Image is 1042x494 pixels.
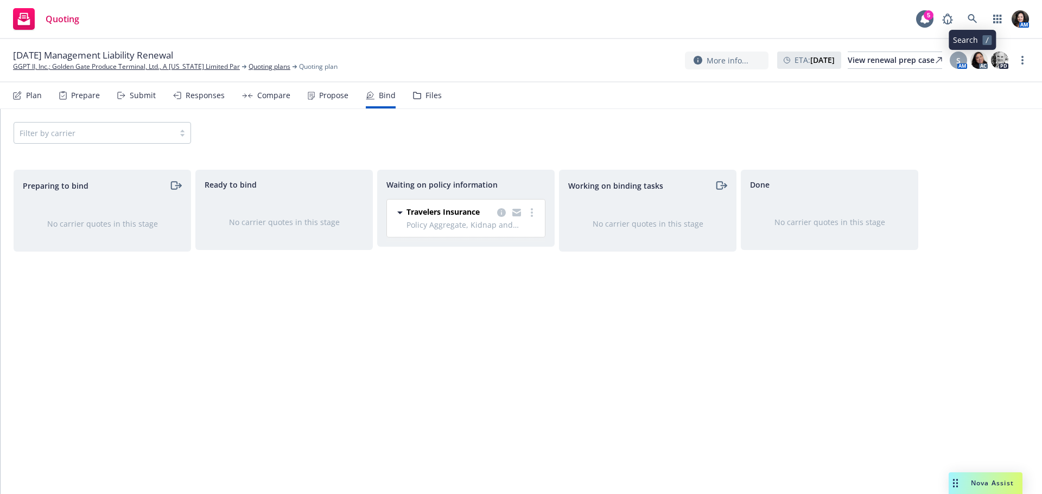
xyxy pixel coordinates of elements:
img: photo [991,52,1008,69]
div: Files [425,91,442,100]
img: photo [1012,10,1029,28]
div: View renewal prep case [848,52,942,68]
button: More info... [685,52,768,69]
div: No carrier quotes in this stage [577,218,719,229]
span: More info... [707,55,748,66]
a: Search [962,8,983,30]
img: photo [970,52,988,69]
a: copy logging email [495,206,508,219]
div: No carrier quotes in this stage [31,218,173,229]
div: Prepare [71,91,100,100]
a: Quoting plans [249,62,290,72]
span: Quoting [46,15,79,23]
span: Done [750,179,770,190]
div: Submit [130,91,156,100]
div: Responses [186,91,225,100]
div: No carrier quotes in this stage [759,216,900,228]
span: Quoting plan [299,62,338,72]
div: Compare [257,91,290,100]
span: [DATE] Management Liability Renewal [13,49,173,62]
a: more [1016,54,1029,67]
span: S [956,55,961,66]
div: No carrier quotes in this stage [213,216,355,228]
a: GGPT II, Inc.; Golden Gate Produce Terminal, Ltd., A [US_STATE] Limited Par [13,62,240,72]
span: Policy Aggregate, Kidnap and [PERSON_NAME], Employment Practices Liability [406,219,538,230]
div: Propose [319,91,348,100]
a: moveRight [714,179,727,192]
a: View renewal prep case [848,52,942,69]
span: Waiting on policy information [386,179,498,190]
div: Plan [26,91,42,100]
a: copy logging email [510,206,523,219]
span: Ready to bind [205,179,257,190]
a: Quoting [9,4,84,34]
span: ETA : [795,54,835,66]
a: more [525,206,538,219]
a: moveRight [169,179,182,192]
span: Preparing to bind [23,180,88,191]
span: Travelers Insurance [406,206,480,217]
strong: [DATE] [810,55,835,65]
div: 5 [924,10,933,20]
span: Working on binding tasks [568,180,663,191]
a: Report a Bug [937,8,958,30]
div: Bind [379,91,396,100]
div: Drag to move [949,472,962,494]
span: Nova Assist [971,478,1014,487]
a: Switch app [987,8,1008,30]
button: Nova Assist [949,472,1022,494]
